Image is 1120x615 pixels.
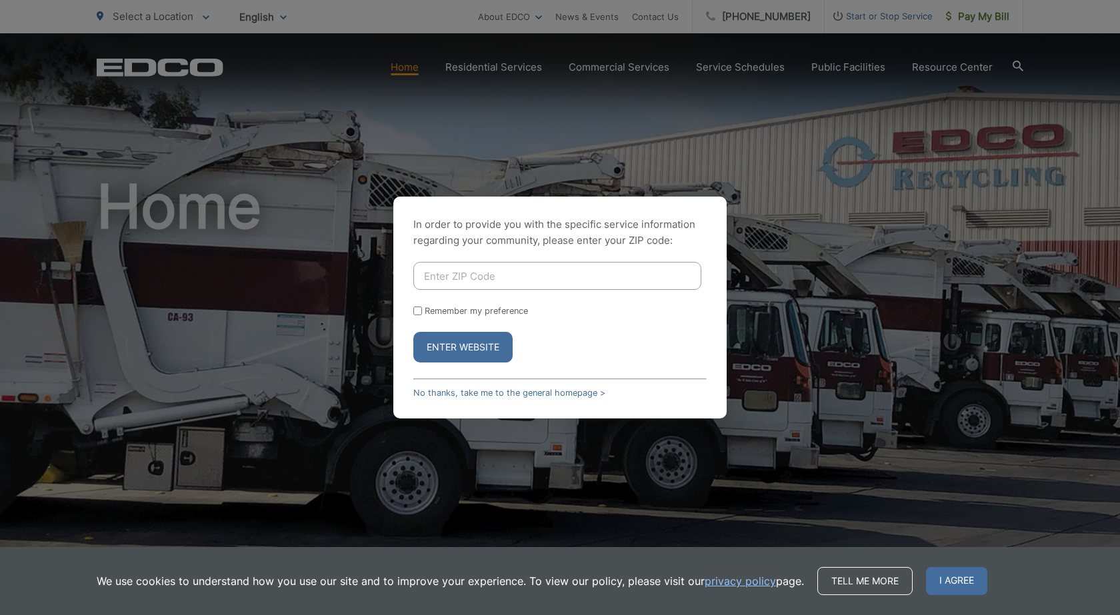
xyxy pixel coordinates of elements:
[817,567,913,595] a: Tell me more
[425,306,528,316] label: Remember my preference
[413,262,701,290] input: Enter ZIP Code
[413,388,605,398] a: No thanks, take me to the general homepage >
[413,332,513,362] button: Enter Website
[97,573,804,589] p: We use cookies to understand how you use our site and to improve your experience. To view our pol...
[705,573,776,589] a: privacy policy
[413,217,707,249] p: In order to provide you with the specific service information regarding your community, please en...
[926,567,987,595] span: I agree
